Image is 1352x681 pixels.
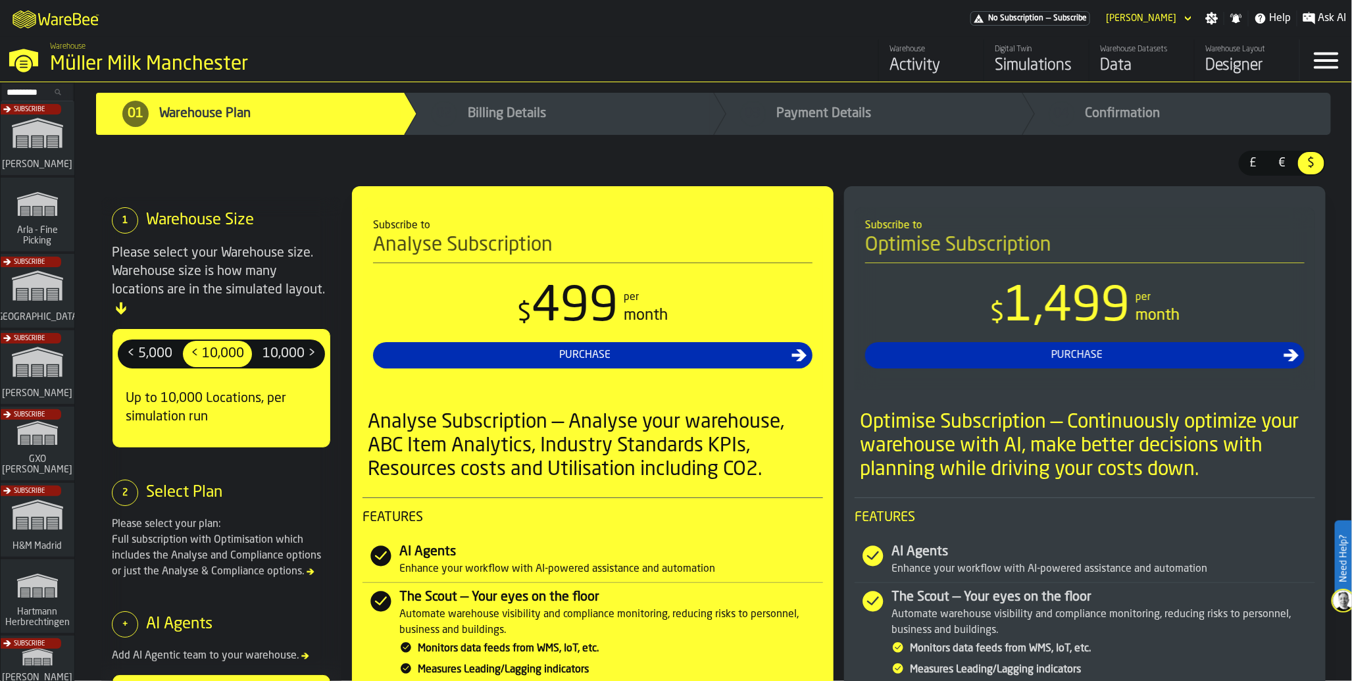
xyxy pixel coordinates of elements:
a: link-to-/wh/i/b09612b5-e9f1-4a3a-b0a4-784729d61419/simulations [984,39,1089,82]
div: Activity [889,55,973,76]
span: Subscribe [14,411,45,418]
div: Purchase [870,347,1284,363]
span: 02 [436,105,452,123]
div: thumb [183,341,252,367]
span: 499 [532,284,619,332]
span: Subscribe [14,259,45,266]
a: link-to-/wh/i/b09612b5-e9f1-4a3a-b0a4-784729d61419/designer [1194,39,1299,82]
label: button-switch-multi-< 10,000 [182,340,253,368]
span: 10,000 > [257,343,321,365]
a: link-to-/wh/i/b09612b5-e9f1-4a3a-b0a4-784729d61419/feed/ [878,39,984,82]
div: Monitors data feeds from WMS, IoT, etc. [418,641,823,657]
span: Hartmann Herbrechtingen [3,607,72,628]
div: Automate warehouse visibility and compliance monitoring, reducing risks to personnel, business an... [399,607,823,638]
span: 1,499 [1005,284,1130,332]
div: AI Agents [891,543,1315,561]
span: Payment Details [777,105,872,123]
div: Warehouse Size [146,210,254,231]
div: Measures Leading/Lagging indicators [910,662,1315,678]
div: AI Agents [146,614,213,635]
div: Designer [1205,55,1289,76]
a: link-to-/wh/i/baca6aa3-d1fc-43c0-a604-2a1c9d5db74d/simulations [1,407,74,483]
span: Subscribe [14,106,45,113]
label: button-toggle-Notifications [1224,12,1248,25]
div: Subscribe to [865,218,1305,234]
div: Warehouse [889,45,973,54]
h4: Optimise Subscription [865,234,1305,263]
span: 03 [745,105,761,123]
button: button-Purchase [373,342,813,368]
label: button-toggle-Help [1249,11,1297,26]
span: < 10,000 [186,343,249,365]
div: thumb [119,341,180,367]
span: Arla - Fine Picking [6,225,69,246]
div: + [112,611,138,638]
div: Automate warehouse visibility and compliance monitoring, reducing risks to personnel, business an... [891,607,1315,638]
h4: Analyse Subscription [373,234,813,263]
span: Features [363,509,823,527]
div: thumb [1298,152,1324,174]
div: Warehouse Layout [1205,45,1289,54]
span: < 5,000 [122,343,178,365]
span: £ [1243,155,1264,172]
div: Measures Leading/Lagging indicators [418,662,823,678]
span: Help [1270,11,1291,26]
div: per [624,290,639,305]
span: — [1046,14,1051,23]
div: Monitors data feeds from WMS, IoT, etc. [910,641,1315,657]
div: thumb [1240,152,1266,174]
div: Add AI Agentic team to your warehouse. [112,648,331,664]
div: per [1136,290,1151,305]
div: Please select your Warehouse size. Warehouse size is how many locations are in the simulated layout. [112,244,331,318]
span: Subscribe [14,640,45,647]
div: Simulations [995,55,1078,76]
div: thumb [1269,152,1295,174]
span: Subscribe [14,335,45,342]
span: No Subscription [988,14,1043,23]
div: Enhance your workflow with AI-powered assistance and automation [399,561,823,577]
div: Up to 10,000 Locations, per simulation run [118,379,325,437]
div: The Scout — Your eyes on the floor [399,588,823,607]
span: Billing Details [468,105,546,123]
div: DropdownMenuValue-Ana Milicic [1101,11,1195,26]
button: button-Purchase [865,342,1305,368]
div: Menu Subscription [970,11,1090,26]
a: link-to-/wh/i/b5402f52-ce28-4f27-b3d4-5c6d76174849/simulations [1,254,74,330]
div: The Scout — Your eyes on the floor [891,588,1315,607]
a: link-to-/wh/i/1653e8cc-126b-480f-9c47-e01e76aa4a88/simulations [1,330,74,407]
span: $ [990,301,1005,327]
label: button-switch-multi-$ [1297,151,1326,176]
span: € [1272,155,1293,172]
a: link-to-/wh/i/0438fb8c-4a97-4a5b-bcc6-2889b6922db0/simulations [1,483,74,559]
div: Digital Twin [995,45,1078,54]
div: Please select your plan: Full subscription with Optimisation which includes the Analyse and Compl... [112,517,331,580]
label: button-toggle-Settings [1200,12,1224,25]
div: month [1136,305,1180,326]
label: button-switch-multi-€ [1268,151,1297,176]
div: Subscribe to [373,218,813,234]
div: Data [1100,55,1184,76]
label: button-toggle-Menu [1300,39,1352,82]
div: Analyse Subscription — Analyse your warehouse, ABC Item Analytics, Industry Standards KPIs, Resou... [368,411,823,482]
span: Warehouse [50,42,86,51]
label: button-switch-multi-< 5,000 [118,340,182,368]
span: $ [1301,155,1322,172]
span: 04 [1054,105,1070,123]
span: Subscribe [1053,14,1087,23]
label: button-switch-multi-£ [1239,151,1268,176]
a: link-to-/wh/i/48cbecf7-1ea2-4bc9-a439-03d5b66e1a58/simulations [1,178,74,254]
span: Features [855,509,1315,527]
div: 2 [112,480,138,506]
nav: Progress [75,82,1352,145]
label: Need Help? [1336,522,1351,595]
div: thumb [255,341,324,367]
div: Optimise Subscription — Continuously optimize your warehouse with AI, make better decisions with ... [860,411,1315,482]
span: Warehouse Plan [159,105,251,123]
span: Confirmation [1086,105,1161,123]
div: DropdownMenuValue-Ana Milicic [1106,13,1176,24]
span: Subscribe [14,488,45,495]
div: Müller Milk Manchester [50,53,405,76]
a: link-to-/wh/i/f0a6b354-7883-413a-84ff-a65eb9c31f03/simulations [1,559,74,636]
a: link-to-/wh/i/72fe6713-8242-4c3c-8adf-5d67388ea6d5/simulations [1,101,74,178]
span: 01 [128,105,143,123]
